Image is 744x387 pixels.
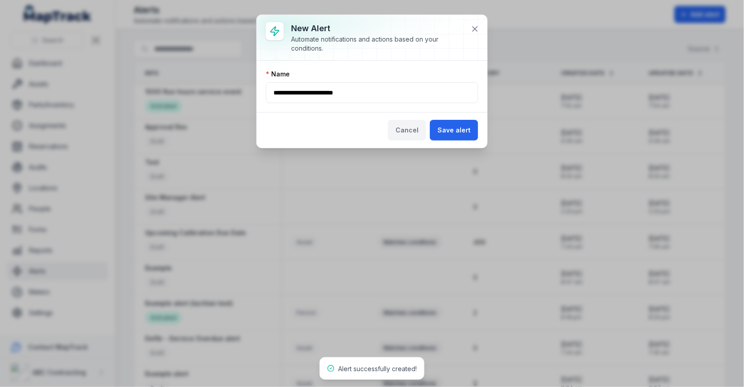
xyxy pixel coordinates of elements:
[430,120,478,141] button: Save alert
[338,365,417,373] span: Alert successfully created!
[291,22,464,35] h3: New alert
[388,120,426,141] button: Cancel
[266,70,290,79] label: Name
[291,35,464,53] div: Automate notifications and actions based on your conditions.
